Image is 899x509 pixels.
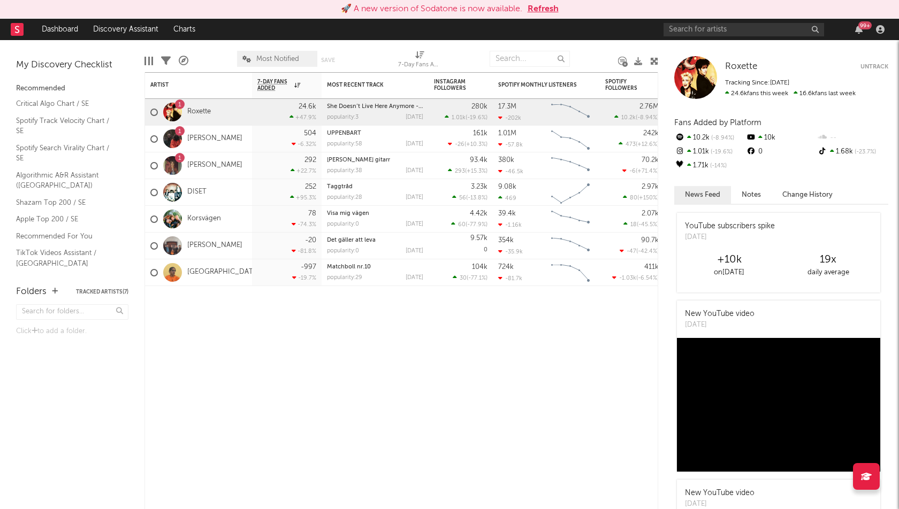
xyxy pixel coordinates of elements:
[256,56,299,63] span: Most Notified
[327,141,362,147] div: popularity: 58
[642,157,659,164] div: 70.2k
[406,221,423,227] div: [DATE]
[817,145,888,159] div: 1.68k
[855,25,863,34] button: 99+
[467,222,486,228] span: -77.9 %
[304,157,316,164] div: 292
[546,233,595,259] svg: Chart title
[680,266,779,279] div: on [DATE]
[455,142,464,148] span: -26
[468,275,486,281] span: -77.1 %
[290,194,316,201] div: +95.3 %
[745,145,817,159] div: 0
[16,304,128,320] input: Search for folders...
[34,19,86,40] a: Dashboard
[614,114,659,121] div: ( )
[621,115,636,121] span: 10.2k
[680,253,779,266] div: +10k
[16,247,118,269] a: TikTok Videos Assistant / [GEOGRAPHIC_DATA]
[292,141,316,148] div: -6.32 %
[327,211,423,217] div: Visa mig vägen
[627,249,636,254] span: -47
[642,210,659,217] div: 2.07k
[709,149,733,155] span: -19.6 %
[528,3,559,16] button: Refresh
[451,221,487,228] div: ( )
[16,197,118,209] a: Shazam Top 200 / SE
[498,168,523,175] div: -46.5k
[779,253,878,266] div: 19 x
[327,114,359,120] div: popularity: 3
[452,194,487,201] div: ( )
[321,57,335,63] button: Save
[341,3,522,16] div: 🚀 A new version of Sodatone is now available.
[498,141,523,148] div: -57.8k
[327,157,390,163] a: [PERSON_NAME] gitarr
[327,221,359,227] div: popularity: 0
[327,184,423,190] div: Taggtråd
[292,248,316,254] div: -81.8 %
[644,264,659,271] div: 411k
[674,159,745,173] div: 1.71k
[498,82,578,88] div: Spotify Monthly Listeners
[187,268,260,277] a: [GEOGRAPHIC_DATA]
[327,184,353,190] a: Taggtråd
[304,130,316,137] div: 504
[292,274,316,281] div: -19.7 %
[498,210,516,217] div: 39.4k
[16,169,118,191] a: Algorithmic A&R Assistant ([GEOGRAPHIC_DATA])
[327,157,423,163] div: Henrys gitarr
[257,79,292,91] span: 7-Day Fans Added
[467,115,486,121] span: -19.6 %
[817,131,888,145] div: --
[546,152,595,179] svg: Chart title
[638,222,657,228] span: -45.5 %
[144,45,153,76] div: Edit Columns
[630,222,637,228] span: 18
[853,149,876,155] span: -23.7 %
[629,168,636,174] span: -6
[406,275,423,281] div: [DATE]
[406,195,423,200] div: [DATE]
[327,237,376,243] a: Det gäller att leva
[745,131,817,145] div: 10k
[612,274,659,281] div: ( )
[674,131,745,145] div: 10.2k
[327,237,423,243] div: Det gäller att leva
[498,183,516,190] div: 9.08k
[16,230,118,242] a: Recommended For You
[467,168,486,174] span: +15.3 %
[458,222,466,228] span: 60
[725,80,789,86] span: Tracking Since: [DATE]
[16,286,47,298] div: Folders
[16,59,128,72] div: My Discovery Checklist
[16,82,128,95] div: Recommended
[150,82,231,88] div: Artist
[327,104,470,110] a: She Doesn’t Live Here Anymore - T&A Demo [DATE]
[731,186,772,204] button: Notes
[638,275,657,281] span: -6.54 %
[546,206,595,233] svg: Chart title
[16,213,118,225] a: Apple Top 200 / SE
[327,130,423,136] div: UPPENBART
[398,45,441,76] div: 7-Day Fans Added (7-Day Fans Added)
[779,266,878,279] div: daily average
[473,130,487,137] div: 161k
[470,157,487,164] div: 93.4k
[498,275,522,282] div: -81.7k
[490,51,570,67] input: Search...
[327,275,362,281] div: popularity: 29
[445,114,487,121] div: ( )
[76,289,128,295] button: Tracked Artists(7)
[406,248,423,254] div: [DATE]
[498,114,521,121] div: -202k
[187,134,242,143] a: [PERSON_NAME]
[468,195,486,201] span: -13.8 %
[643,130,659,137] div: 242k
[289,114,316,121] div: +47.9 %
[398,59,441,72] div: 7-Day Fans Added (7-Day Fans Added)
[16,325,128,338] div: Click to add a folder.
[641,237,659,244] div: 90.7k
[452,115,466,121] span: 1.01k
[674,119,761,127] span: Fans Added by Platform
